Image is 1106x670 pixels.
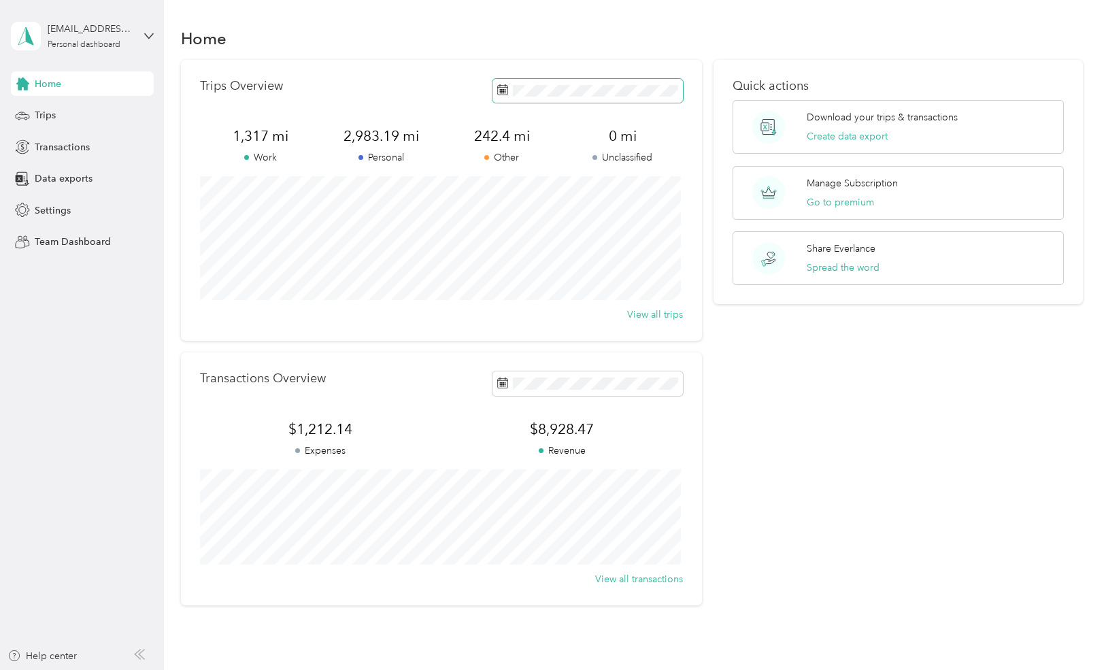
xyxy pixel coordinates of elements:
[807,195,874,210] button: Go to premium
[807,110,958,124] p: Download your trips & transactions
[320,150,441,165] p: Personal
[441,420,683,439] span: $8,928.47
[807,129,888,144] button: Create data export
[807,176,898,190] p: Manage Subscription
[7,649,77,663] button: Help center
[441,127,563,146] span: 242.4 mi
[48,22,133,36] div: [EMAIL_ADDRESS][DOMAIN_NAME]
[595,572,683,586] button: View all transactions
[35,77,61,91] span: Home
[807,241,875,256] p: Share Everlance
[200,150,321,165] p: Work
[35,108,56,122] span: Trips
[441,150,563,165] p: Other
[200,420,441,439] span: $1,212.14
[200,127,321,146] span: 1,317 mi
[200,371,326,386] p: Transactions Overview
[35,140,90,154] span: Transactions
[1030,594,1106,670] iframe: Everlance-gr Chat Button Frame
[562,127,683,146] span: 0 mi
[35,171,93,186] span: Data exports
[200,79,283,93] p: Trips Overview
[441,443,683,458] p: Revenue
[48,41,120,49] div: Personal dashboard
[627,307,683,322] button: View all trips
[733,79,1063,93] p: Quick actions
[807,261,879,275] button: Spread the word
[181,31,227,46] h1: Home
[320,127,441,146] span: 2,983.19 mi
[200,443,441,458] p: Expenses
[35,235,111,249] span: Team Dashboard
[562,150,683,165] p: Unclassified
[35,203,71,218] span: Settings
